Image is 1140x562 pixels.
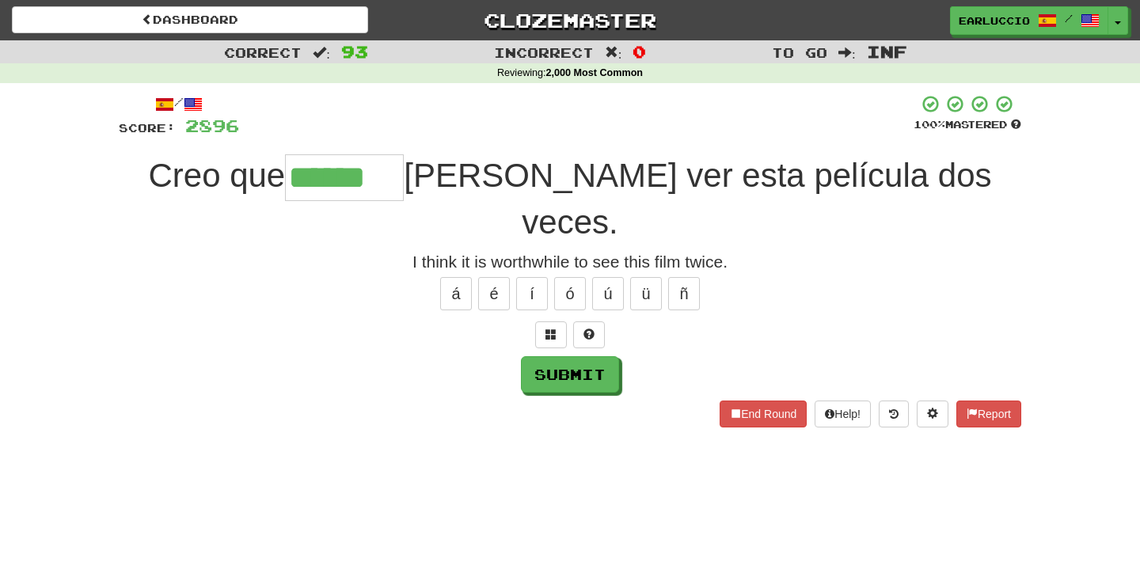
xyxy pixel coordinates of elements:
[950,6,1108,35] a: Earluccio /
[959,13,1030,28] span: Earluccio
[521,356,619,393] button: Submit
[148,157,285,194] span: Creo que
[12,6,368,33] a: Dashboard
[914,118,945,131] span: 100 %
[404,157,991,241] span: [PERSON_NAME] ver esta película dos veces.
[867,42,907,61] span: Inf
[772,44,827,60] span: To go
[554,277,586,310] button: ó
[119,250,1021,274] div: I think it is worthwhile to see this film twice.
[573,321,605,348] button: Single letter hint - you only get 1 per sentence and score half the points! alt+h
[838,46,856,59] span: :
[341,42,368,61] span: 93
[119,121,176,135] span: Score:
[633,42,646,61] span: 0
[313,46,330,59] span: :
[535,321,567,348] button: Switch sentence to multiple choice alt+p
[956,401,1021,427] button: Report
[668,277,700,310] button: ñ
[478,277,510,310] button: é
[720,401,807,427] button: End Round
[119,94,239,114] div: /
[224,44,302,60] span: Correct
[1065,13,1073,24] span: /
[914,118,1021,132] div: Mastered
[516,277,548,310] button: í
[440,277,472,310] button: á
[546,67,643,78] strong: 2,000 Most Common
[815,401,871,427] button: Help!
[879,401,909,427] button: Round history (alt+y)
[592,277,624,310] button: ú
[605,46,622,59] span: :
[494,44,594,60] span: Incorrect
[630,277,662,310] button: ü
[185,116,239,135] span: 2896
[392,6,748,34] a: Clozemaster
